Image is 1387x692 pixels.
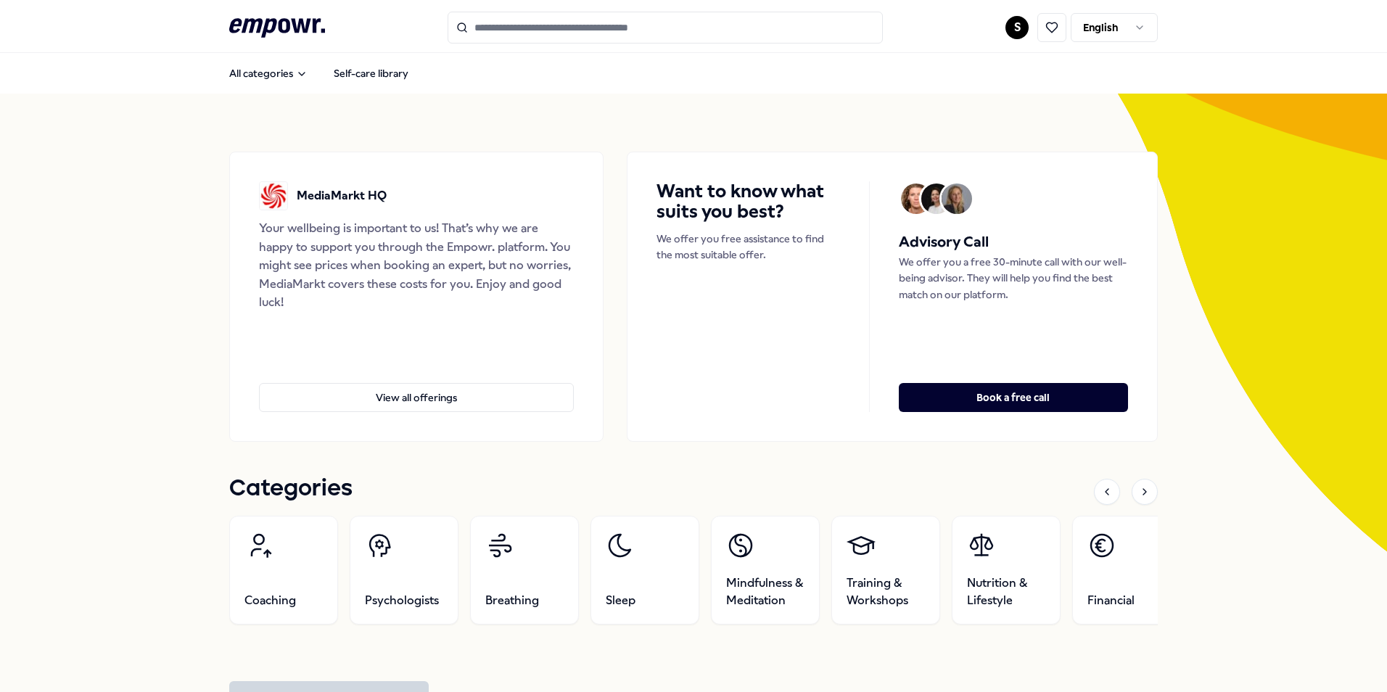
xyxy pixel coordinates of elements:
[350,516,458,625] a: Psychologists
[942,184,972,214] img: Avatar
[259,360,574,412] a: View all offerings
[921,184,952,214] img: Avatar
[448,12,883,44] input: Search for products, categories or subcategories
[590,516,699,625] a: Sleep
[259,219,574,312] div: Your wellbeing is important to us! That’s why we are happy to support you through the Empowr. pla...
[229,516,338,625] a: Coaching
[899,231,1128,254] h5: Advisory Call
[259,181,288,210] img: MediaMarkt HQ
[470,516,579,625] a: Breathing
[322,59,420,88] a: Self-care library
[218,59,319,88] button: All categories
[831,516,940,625] a: Training & Workshops
[1087,592,1135,609] span: Financial
[967,574,1045,609] span: Nutrition & Lifestyle
[657,181,840,222] h4: Want to know what suits you best?
[1072,516,1181,625] a: Financial
[485,592,539,609] span: Breathing
[244,592,296,609] span: Coaching
[899,254,1128,302] p: We offer you a free 30-minute call with our well-being advisor. They will help you find the best ...
[711,516,820,625] a: Mindfulness & Meditation
[657,231,840,263] p: We offer you free assistance to find the most suitable offer.
[229,471,353,507] h1: Categories
[901,184,931,214] img: Avatar
[847,574,925,609] span: Training & Workshops
[606,592,635,609] span: Sleep
[297,186,387,205] p: MediaMarkt HQ
[1005,16,1029,39] button: S
[952,516,1061,625] a: Nutrition & Lifestyle
[899,383,1128,412] button: Book a free call
[365,592,439,609] span: Psychologists
[726,574,804,609] span: Mindfulness & Meditation
[259,383,574,412] button: View all offerings
[218,59,420,88] nav: Main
